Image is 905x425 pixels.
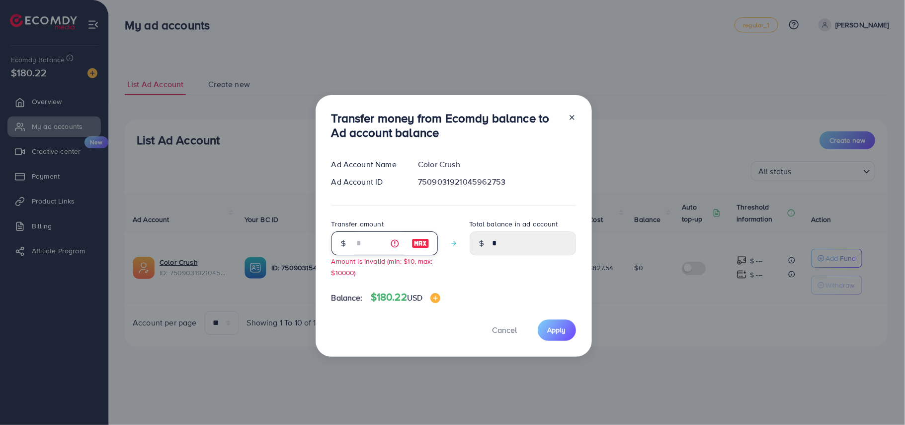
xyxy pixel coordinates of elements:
[331,111,560,140] h3: Transfer money from Ecomdy balance to Ad account balance
[411,237,429,249] img: image
[331,292,363,304] span: Balance:
[410,176,583,188] div: 7509031921045962753
[430,293,440,303] img: image
[548,325,566,335] span: Apply
[470,219,558,229] label: Total balance in ad account
[493,324,517,335] span: Cancel
[538,319,576,341] button: Apply
[324,159,411,170] div: Ad Account Name
[480,319,530,341] button: Cancel
[324,176,411,188] div: Ad Account ID
[863,380,898,418] iframe: Chat
[331,219,384,229] label: Transfer amount
[371,291,441,304] h4: $180.22
[331,256,433,277] small: Amount is invalid (min: $10, max: $10000)
[410,159,583,170] div: Color Crush
[407,292,422,303] span: USD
